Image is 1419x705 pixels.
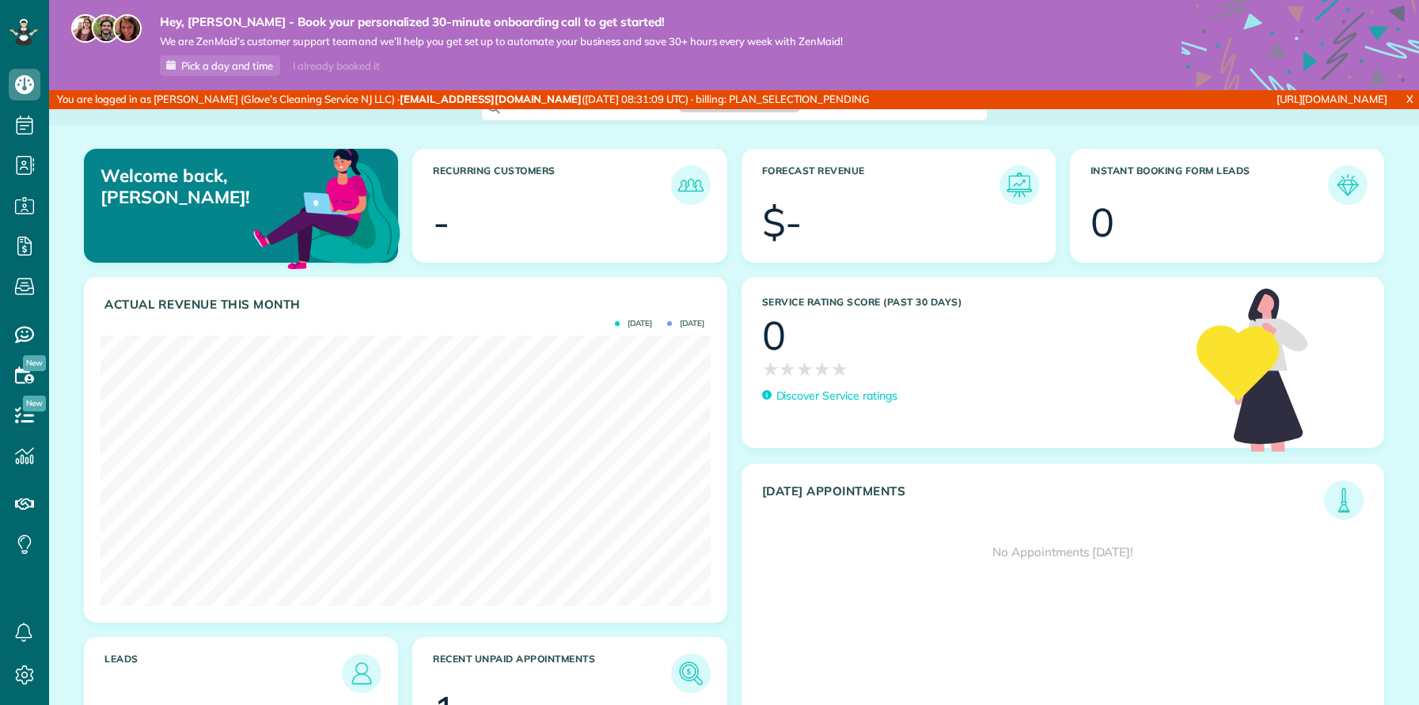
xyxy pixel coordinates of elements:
h3: Leads [104,654,342,693]
img: icon_leads-1bed01f49abd5b7fead27621c3d59655bb73ed531f8eeb49469d10e621d6b896.png [346,658,378,689]
span: [DATE] [615,320,652,328]
span: ★ [814,355,831,383]
h3: Instant Booking Form Leads [1091,165,1328,205]
a: [URL][DOMAIN_NAME] [1277,93,1387,105]
span: ★ [779,355,796,383]
img: maria-72a9807cf96188c08ef61303f053569d2e2a8a1cde33d635c8a3ac13582a053d.jpg [71,14,100,43]
div: I already booked it [283,56,389,76]
img: icon_form_leads-04211a6a04a5b2264e4ee56bc0799ec3eb69b7e499cbb523a139df1d13a81ae0.png [1332,169,1364,201]
span: ★ [762,355,780,383]
h3: Recent unpaid appointments [433,654,670,693]
span: ★ [796,355,814,383]
img: icon_unpaid_appointments-47b8ce3997adf2238b356f14209ab4cced10bd1f174958f3ca8f1d0dd7fffeee.png [675,658,707,689]
div: You are logged in as [PERSON_NAME] (Glove’s Cleaning Service NJ LLC) · ([DATE] 08:31:09 UTC) · bi... [49,90,943,109]
div: No Appointments [DATE]! [742,520,1384,585]
h3: Service Rating score (past 30 days) [762,297,1181,308]
span: New [23,396,46,411]
img: icon_recurring_customers-cf858462ba22bcd05b5a5880d41d6543d210077de5bb9ebc9590e49fd87d84ed.png [675,169,707,201]
a: Discover Service ratings [762,388,897,404]
strong: Hey, [PERSON_NAME] - Book your personalized 30-minute onboarding call to get started! [160,14,843,30]
div: 0 [762,316,786,355]
strong: [EMAIL_ADDRESS][DOMAIN_NAME] [400,93,582,105]
span: We are ZenMaid’s customer support team and we’ll help you get set up to automate your business an... [160,35,843,48]
div: - [433,203,450,242]
h3: Forecast Revenue [762,165,1000,205]
div: 0 [1091,203,1114,242]
a: X [1400,90,1419,108]
img: jorge-587dff0eeaa6aab1f244e6dc62b8924c3b6ad411094392a53c71c6c4a576187d.jpg [92,14,120,43]
span: [DATE] [667,320,704,328]
img: icon_forecast_revenue-8c13a41c7ed35a8dcfafea3cbb826a0462acb37728057bba2d056411b612bbbe.png [1004,169,1035,201]
h3: Actual Revenue this month [104,298,711,312]
img: michelle-19f622bdf1676172e81f8f8fba1fb50e276960ebfe0243fe18214015130c80e4.jpg [113,14,142,43]
img: icon_todays_appointments-901f7ab196bb0bea1936b74009e4eb5ffbc2d2711fa7634e0d609ed5ef32b18b.png [1328,484,1360,516]
h3: Recurring Customers [433,165,670,205]
a: Pick a day and time [160,55,280,76]
p: Welcome back, [PERSON_NAME]! [101,165,298,207]
img: dashboard_welcome-42a62b7d889689a78055ac9021e634bf52bae3f8056760290aed330b23ab8690.png [250,131,404,284]
p: Discover Service ratings [776,388,897,404]
span: Pick a day and time [181,59,273,72]
div: $- [762,203,802,242]
h3: [DATE] Appointments [762,484,1325,520]
span: ★ [831,355,848,383]
span: New [23,355,46,371]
